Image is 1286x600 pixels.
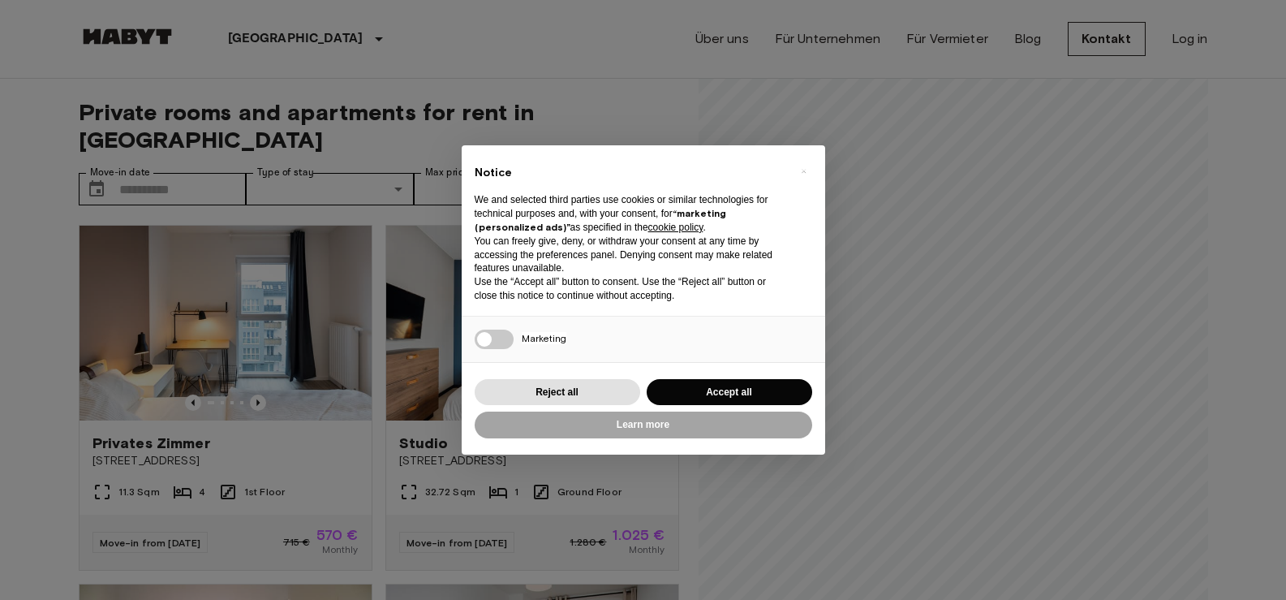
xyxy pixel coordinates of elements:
[648,222,703,233] a: cookie policy
[522,332,566,344] span: Marketing
[475,193,786,234] p: We and selected third parties use cookies or similar technologies for technical purposes and, wit...
[475,165,786,181] h2: Notice
[647,379,812,406] button: Accept all
[475,235,786,275] p: You can freely give, deny, or withdraw your consent at any time by accessing the preferences pane...
[475,275,786,303] p: Use the “Accept all” button to consent. Use the “Reject all” button or close this notice to conti...
[475,379,640,406] button: Reject all
[791,158,817,184] button: Close this notice
[475,412,812,438] button: Learn more
[475,207,726,233] strong: “marketing (personalized ads)”
[801,162,806,181] span: ×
